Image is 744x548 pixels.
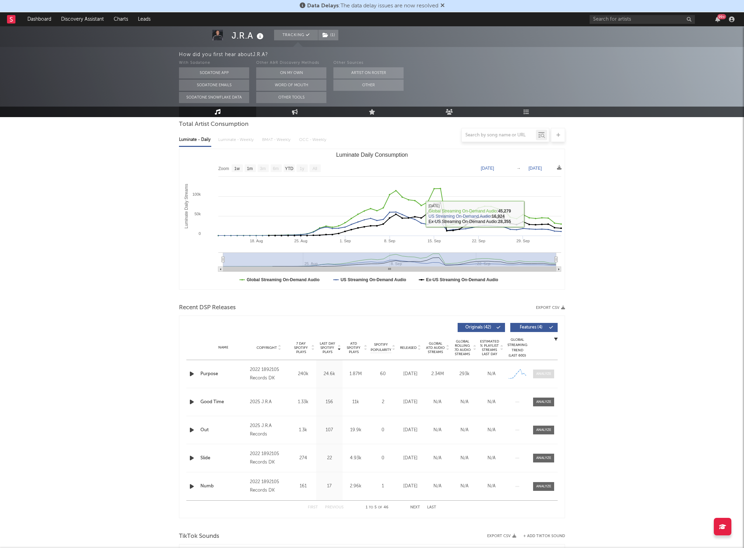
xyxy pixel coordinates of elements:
button: Other Tools [256,92,326,103]
text: 0 [199,231,201,236]
svg: Luminate Daily Consumption [179,149,565,289]
div: How did you first hear about J.R.A ? [179,50,744,59]
div: 2022 1892105 Records DK [250,366,288,383]
text: 8. Sep [384,239,396,243]
button: 99+ [715,16,720,22]
text: 100k [192,192,201,196]
input: Search for artists [590,15,695,24]
a: Discovery Assistant [56,12,109,26]
div: N/A [426,399,449,406]
text: Ex-US Streaming On-Demand Audio [426,277,498,282]
div: [DATE] [399,455,422,462]
div: 24.6k [318,371,341,378]
text: [DATE] [529,166,542,171]
div: 1 5 46 [358,503,396,512]
button: + Add TikTok Sound [516,534,565,538]
a: Purpose [200,371,246,378]
span: Data Delays [307,3,339,9]
div: Name [200,345,246,350]
span: ATD Spotify Plays [344,341,363,354]
span: Copyright [257,346,277,350]
text: 50k [194,212,201,216]
text: US Streaming On-Demand Audio [340,277,406,282]
text: 6m [273,166,279,171]
text: 1y [300,166,304,171]
text: 1w [234,166,240,171]
span: : The data delay issues are now resolved [307,3,438,9]
span: Total Artist Consumption [179,120,248,129]
div: 1.3k [292,427,314,434]
div: 1.33k [292,399,314,406]
text: YTD [285,166,293,171]
text: All [312,166,317,171]
span: Originals ( 42 ) [462,325,494,330]
div: With Sodatone [179,59,249,67]
div: 2022 1892105 Records DK [250,478,288,495]
div: 1.87M [344,371,367,378]
div: 2 [371,399,395,406]
div: N/A [453,483,476,490]
div: 2025 J.R.A Records [250,422,288,439]
div: 2.96k [344,483,367,490]
a: Dashboard [22,12,56,26]
button: Export CSV [487,534,516,538]
text: 1. Sep [340,239,351,243]
div: 2025 J.R.A [250,398,288,406]
button: Tracking [274,30,318,40]
button: Export CSV [536,306,565,310]
button: Sodatone App [179,67,249,79]
div: N/A [453,455,476,462]
div: 107 [318,427,341,434]
div: Global Streaming Trend (Last 60D) [507,337,528,358]
span: ( 1 ) [318,30,339,40]
span: Last Day Spotify Plays [318,341,337,354]
div: 60 [371,371,395,378]
a: Charts [109,12,133,26]
a: Good Time [200,399,246,406]
div: [DATE] [399,399,422,406]
div: 4.93k [344,455,367,462]
button: Next [410,506,420,509]
text: 25. Aug [294,239,307,243]
span: of [378,506,382,509]
div: 2.34M [426,371,449,378]
span: to [369,506,373,509]
button: Word Of Mouth [256,80,326,91]
div: 1 [371,483,395,490]
div: 274 [292,455,314,462]
button: Last [427,506,436,509]
div: N/A [480,371,503,378]
a: Slide [200,455,246,462]
div: J.R.A [232,30,265,41]
text: 15. Sep [427,239,441,243]
a: Out [200,427,246,434]
text: Global Streaming On-Demand Audio [247,277,320,282]
text: 18. Aug [250,239,263,243]
div: 11k [344,399,367,406]
div: 161 [292,483,314,490]
div: 156 [318,399,341,406]
div: N/A [426,455,449,462]
span: Dismiss [440,3,445,9]
button: On My Own [256,67,326,79]
span: Estimated % Playlist Streams Last Day [480,339,499,356]
div: 0 [371,427,395,434]
button: Sodatone Emails [179,80,249,91]
a: Numb [200,483,246,490]
text: [DATE] [481,166,494,171]
div: N/A [426,483,449,490]
input: Search by song name or URL [462,133,536,138]
div: 22 [318,455,341,462]
div: 17 [318,483,341,490]
div: 99 + [717,14,726,19]
div: [DATE] [399,427,422,434]
button: (1) [318,30,338,40]
div: N/A [453,427,476,434]
text: 29. Sep [516,239,530,243]
a: Leads [133,12,155,26]
div: [DATE] [399,483,422,490]
text: Zoom [218,166,229,171]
